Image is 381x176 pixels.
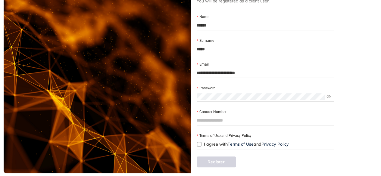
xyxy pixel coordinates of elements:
input: Password [197,93,325,100]
label: Surname [197,38,214,44]
label: Name [197,14,209,20]
input: Email [197,68,334,77]
input: Contact Number [197,116,334,125]
label: Contact Number [197,109,226,115]
input: Surname [197,45,334,54]
span: eye-invisible [326,94,331,99]
input: Name [197,21,334,30]
label: Email [197,62,209,67]
span: I agree with and [204,141,289,147]
label: Password [197,85,216,91]
a: Privacy Policy [261,141,289,147]
a: Terms of Use [228,141,254,147]
label: Terms of Use and Privacy Policy [197,133,251,139]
